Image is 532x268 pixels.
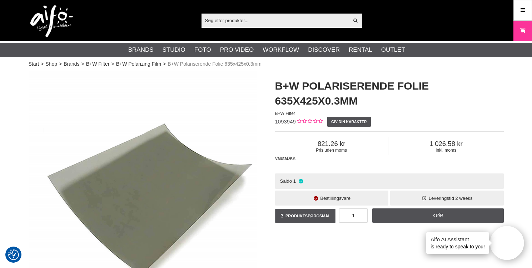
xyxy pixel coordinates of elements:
[168,60,262,68] span: B+W Polariserende Folie 635x425x0.3mm
[327,117,371,127] a: Giv din karakter
[293,178,296,184] span: 1
[29,60,39,68] a: Start
[275,111,295,116] span: B+W Filter
[8,249,19,260] img: Revisit consent button
[381,45,405,55] a: Outlet
[275,118,296,125] span: 1093949
[81,60,84,68] span: >
[275,148,388,153] span: Pris uden moms
[349,45,372,55] a: Rental
[388,148,504,153] span: Inkl. moms
[41,60,44,68] span: >
[59,60,62,68] span: >
[163,60,166,68] span: >
[263,45,299,55] a: Workflow
[455,196,472,201] span: 2 weeks
[426,232,489,254] div: is ready to speak to you!
[86,60,110,68] a: B+W Filter
[275,209,336,223] a: Produktspørgsmål
[220,45,254,55] a: Pro Video
[116,60,161,68] a: B+W Polarizing Film
[275,156,287,161] span: Valuta
[429,196,454,201] span: Leveringstid
[320,196,350,201] span: Bestillingsvare
[163,45,185,55] a: Studio
[30,5,73,37] img: logo.png
[45,60,57,68] a: Shop
[372,208,504,223] a: Køb
[111,60,114,68] span: >
[287,156,296,161] span: DKK
[298,178,304,184] i: På lager
[431,236,485,243] h4: Aifo AI Assistant
[296,118,323,126] div: Kundebed&#248;mmelse: 0
[275,140,388,148] span: 821.26
[64,60,79,68] a: Brands
[128,45,154,55] a: Brands
[388,140,504,148] span: 1 026.58
[275,79,504,108] h1: B+W Polariserende Folie 635x425x0.3mm
[280,178,292,184] span: Saldo
[194,45,211,55] a: Foto
[202,15,349,26] input: Søg efter produkter...
[308,45,340,55] a: Discover
[8,248,19,261] button: Samtykkepræferencer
